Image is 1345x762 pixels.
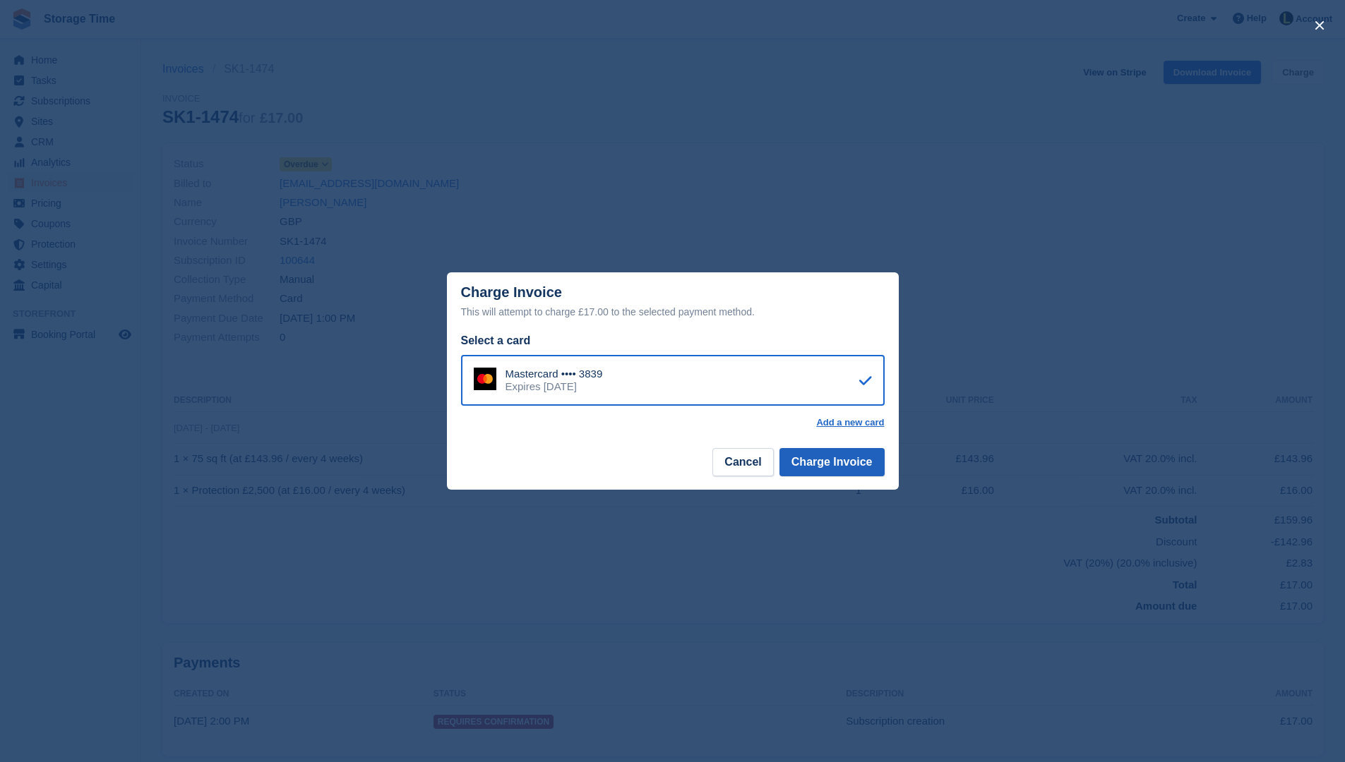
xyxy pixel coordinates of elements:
[461,332,885,349] div: Select a card
[506,380,603,393] div: Expires [DATE]
[506,368,603,380] div: Mastercard •••• 3839
[474,368,496,390] img: Mastercard Logo
[461,303,885,320] div: This will attempt to charge £17.00 to the selected payment method.
[712,448,773,476] button: Cancel
[1308,14,1331,37] button: close
[816,417,884,428] a: Add a new card
[461,284,885,320] div: Charge Invoice
[779,448,885,476] button: Charge Invoice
